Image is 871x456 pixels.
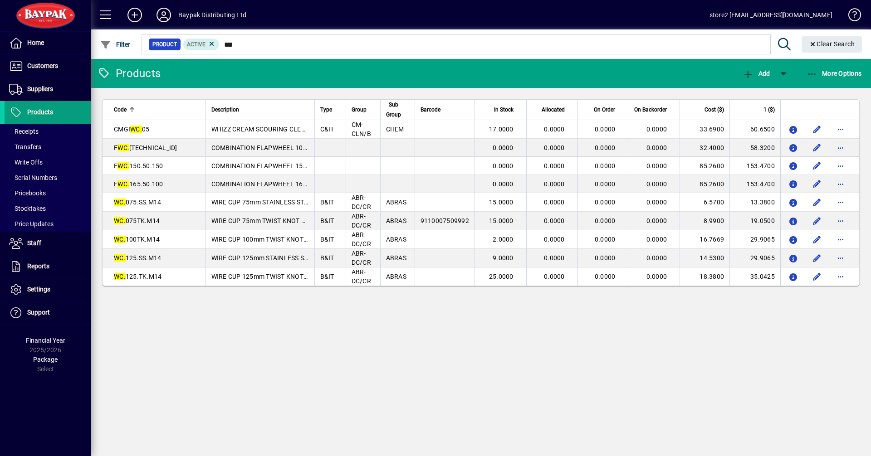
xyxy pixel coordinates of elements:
td: 6.5700 [680,193,729,212]
span: 0.0000 [595,180,616,188]
span: 125.SS.M14 [114,254,161,262]
em: WC. [114,199,126,206]
span: Stocktakes [9,205,46,212]
span: Reports [27,262,49,270]
span: Transfers [9,143,41,150]
div: Description [211,105,309,115]
span: B&IT [320,273,334,280]
span: 0.0000 [544,126,565,133]
span: In Stock [494,105,514,115]
span: Customers [27,62,58,69]
span: 17.0000 [489,126,514,133]
a: Stocktakes [5,201,91,216]
span: Pricebooks [9,189,46,197]
button: Filter [98,36,133,53]
a: Receipts [5,124,91,139]
button: More options [833,159,848,173]
span: 25.0000 [489,273,514,280]
div: Group [352,105,375,115]
span: 15.0000 [489,199,514,206]
em: WC. [114,254,126,262]
span: 0.0000 [493,144,514,151]
td: 153.4700 [729,175,780,193]
span: ABRAS [386,217,406,224]
div: On Order [583,105,624,115]
a: Reports [5,255,91,278]
span: 0.0000 [544,254,565,262]
button: Edit [810,141,824,155]
span: Barcode [421,105,440,115]
a: Price Updates [5,216,91,232]
em: WC. [114,236,126,243]
div: On Backorder [634,105,675,115]
td: 29.9065 [729,230,780,249]
td: 33.6900 [680,120,729,139]
span: Support [27,309,50,316]
span: 125.TK.M14 [114,273,161,280]
span: WIRE CUP 100mm TWIST KNOT M14 [211,236,318,243]
div: store2 [EMAIL_ADDRESS][DOMAIN_NAME] [710,8,832,22]
button: Edit [810,213,824,228]
span: B&IT [320,217,334,224]
span: Filter [100,41,131,48]
span: WIRE CUP 75mm STAINLESS STEEL BRUSH M14 [211,199,352,206]
div: Barcode [421,105,469,115]
em: WC. [114,217,126,224]
td: 13.3800 [729,193,780,212]
td: 35.0425 [729,267,780,286]
div: In Stock [480,105,522,115]
em: WC. [117,180,129,188]
span: 0.0000 [646,162,667,170]
span: 0.0000 [646,199,667,206]
span: F 150.50.150 [114,162,163,170]
em: WC. [114,273,126,280]
span: 0.0000 [646,217,667,224]
td: 19.0500 [729,212,780,230]
div: Baypak Distributing Ltd [178,8,246,22]
button: Add [120,7,149,23]
a: Settings [5,278,91,301]
span: CM-CLN/B [352,121,371,137]
button: Clear [802,36,862,53]
td: 14.5300 [680,249,729,267]
span: CHEM [386,126,404,133]
span: 9110007509992 [421,217,469,224]
span: ABR-DC/CR [352,213,371,229]
span: C&H [320,126,333,133]
button: More options [833,141,848,155]
span: ABRAS [386,199,406,206]
button: More options [833,122,848,136]
em: WC. [117,162,129,170]
span: 15.0000 [489,217,514,224]
span: Home [27,39,44,46]
div: Code [114,105,177,115]
button: Edit [810,159,824,173]
span: ABR-DC/CR [352,194,371,210]
span: WIRE CUP 75mm TWIST KNOT MULTI [211,217,320,224]
span: 0.0000 [493,162,514,170]
span: COMBINATION FLAPWHEEL 150 X 50 150G [211,162,339,170]
span: ABR-DC/CR [352,250,371,266]
span: 0.0000 [544,236,565,243]
span: Write Offs [9,159,43,166]
span: 075TK.M14 [114,217,160,224]
span: Type [320,105,332,115]
span: Code [114,105,127,115]
span: B&IT [320,199,334,206]
span: 2.0000 [493,236,514,243]
span: 0.0000 [646,180,667,188]
a: Suppliers [5,78,91,101]
td: 16.7669 [680,230,729,249]
button: More options [833,177,848,191]
span: Clear Search [809,40,855,48]
span: Staff [27,239,41,247]
button: More options [833,195,848,209]
span: 9.0000 [493,254,514,262]
a: Customers [5,55,91,78]
a: Knowledge Base [842,2,860,31]
span: 0.0000 [646,126,667,133]
span: 0.0000 [595,217,616,224]
span: COMBINATION FLAPWHEEL 165 X 50 100G [211,180,339,188]
button: Edit [810,269,824,284]
span: 0.0000 [544,217,565,224]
